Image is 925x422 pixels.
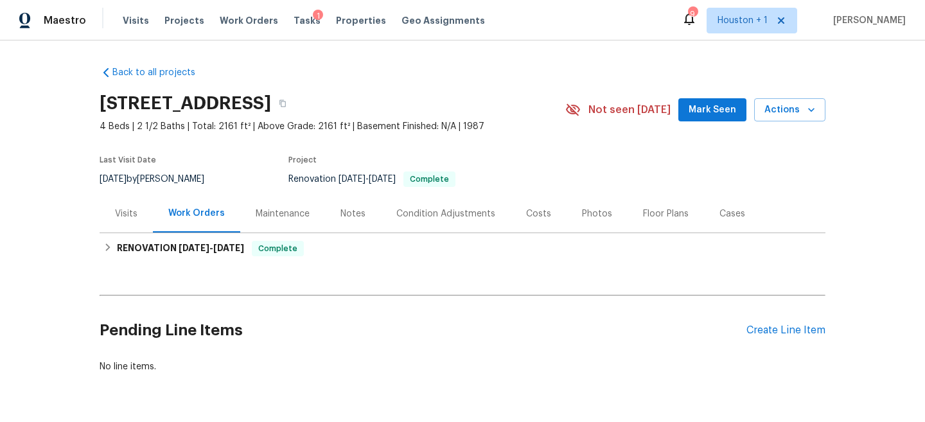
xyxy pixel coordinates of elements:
[100,171,220,187] div: by [PERSON_NAME]
[401,14,485,27] span: Geo Assignments
[253,242,303,255] span: Complete
[294,16,321,25] span: Tasks
[220,14,278,27] span: Work Orders
[396,207,495,220] div: Condition Adjustments
[256,207,310,220] div: Maintenance
[288,156,317,164] span: Project
[764,102,815,118] span: Actions
[336,14,386,27] span: Properties
[100,233,825,264] div: RENOVATION [DATE]-[DATE]Complete
[123,14,149,27] span: Visits
[100,301,746,360] h2: Pending Line Items
[340,207,366,220] div: Notes
[719,207,745,220] div: Cases
[100,156,156,164] span: Last Visit Date
[313,10,323,22] div: 1
[339,175,366,184] span: [DATE]
[44,14,86,27] span: Maestro
[168,207,225,220] div: Work Orders
[369,175,396,184] span: [DATE]
[117,241,244,256] h6: RENOVATION
[339,175,396,184] span: -
[100,120,565,133] span: 4 Beds | 2 1/2 Baths | Total: 2161 ft² | Above Grade: 2161 ft² | Basement Finished: N/A | 1987
[213,243,244,252] span: [DATE]
[164,14,204,27] span: Projects
[678,98,746,122] button: Mark Seen
[179,243,209,252] span: [DATE]
[100,360,825,373] div: No line items.
[746,324,825,337] div: Create Line Item
[688,8,697,21] div: 9
[588,103,671,116] span: Not seen [DATE]
[100,175,127,184] span: [DATE]
[582,207,612,220] div: Photos
[288,175,455,184] span: Renovation
[643,207,689,220] div: Floor Plans
[100,97,271,110] h2: [STREET_ADDRESS]
[115,207,137,220] div: Visits
[718,14,768,27] span: Houston + 1
[828,14,906,27] span: [PERSON_NAME]
[754,98,825,122] button: Actions
[100,66,223,79] a: Back to all projects
[526,207,551,220] div: Costs
[689,102,736,118] span: Mark Seen
[179,243,244,252] span: -
[405,175,454,183] span: Complete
